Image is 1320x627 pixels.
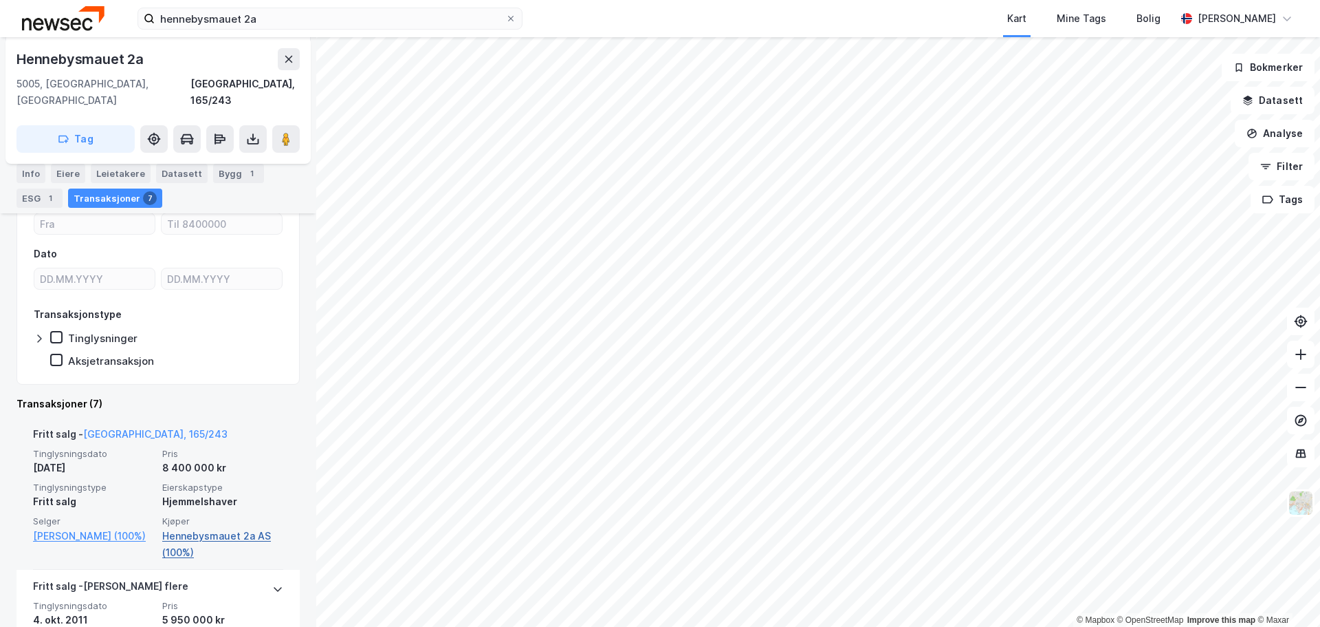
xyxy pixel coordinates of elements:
[68,189,162,208] div: Transaksjoner
[1251,561,1320,627] iframe: Chat Widget
[1007,10,1026,27] div: Kart
[1187,615,1255,625] a: Improve this map
[33,528,154,544] a: [PERSON_NAME] (100%)
[22,6,104,30] img: newsec-logo.f6e21ccffca1b3a03d2d.png
[68,354,154,368] div: Aksjetransaksjon
[34,306,122,323] div: Transaksjonstype
[162,516,283,527] span: Kjøper
[1057,10,1106,27] div: Mine Tags
[16,189,63,208] div: ESG
[83,428,228,440] a: [GEOGRAPHIC_DATA], 165/243
[1248,153,1314,180] button: Filter
[16,396,300,412] div: Transaksjoner (7)
[213,164,264,183] div: Bygg
[34,268,155,289] input: DD.MM.YYYY
[1222,54,1314,81] button: Bokmerker
[190,76,300,109] div: [GEOGRAPHIC_DATA], 165/243
[162,268,282,289] input: DD.MM.YYYY
[143,191,157,205] div: 7
[33,460,154,476] div: [DATE]
[1288,490,1314,516] img: Z
[51,164,85,183] div: Eiere
[33,578,188,600] div: Fritt salg - [PERSON_NAME] flere
[33,600,154,612] span: Tinglysningsdato
[162,213,282,234] input: Til 8400000
[16,164,45,183] div: Info
[162,600,283,612] span: Pris
[1235,120,1314,147] button: Analyse
[33,493,154,510] div: Fritt salg
[33,426,228,448] div: Fritt salg -
[1117,615,1184,625] a: OpenStreetMap
[162,448,283,460] span: Pris
[16,76,190,109] div: 5005, [GEOGRAPHIC_DATA], [GEOGRAPHIC_DATA]
[1231,87,1314,114] button: Datasett
[16,48,146,70] div: Hennebysmauet 2a
[91,164,151,183] div: Leietakere
[245,167,258,180] div: 1
[1198,10,1276,27] div: [PERSON_NAME]
[162,528,283,561] a: Hennebysmauet 2a AS (100%)
[33,448,154,460] span: Tinglysningsdato
[1251,186,1314,213] button: Tags
[155,8,505,29] input: Søk på adresse, matrikkel, gårdeiere, leietakere eller personer
[162,460,283,476] div: 8 400 000 kr
[1077,615,1114,625] a: Mapbox
[33,516,154,527] span: Selger
[34,246,57,262] div: Dato
[1136,10,1160,27] div: Bolig
[43,191,57,205] div: 1
[33,482,154,493] span: Tinglysningstype
[162,482,283,493] span: Eierskapstype
[16,125,135,153] button: Tag
[34,213,155,234] input: Fra
[162,493,283,510] div: Hjemmelshaver
[156,164,208,183] div: Datasett
[68,332,137,345] div: Tinglysninger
